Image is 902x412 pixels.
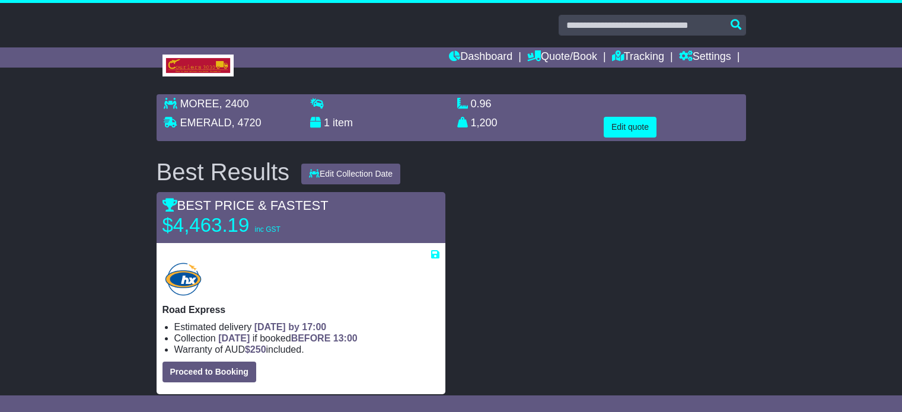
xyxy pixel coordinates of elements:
div: Best Results [151,159,296,185]
span: BEST PRICE & FASTEST [162,198,329,213]
span: BEFORE [291,333,331,343]
span: 13:00 [333,333,358,343]
span: 250 [250,344,266,354]
li: Warranty of AUD included. [174,344,439,355]
p: Road Express [162,304,439,315]
span: inc GST [254,225,280,234]
a: Quote/Book [527,47,597,68]
p: $4,463.19 [162,213,311,237]
span: EMERALD [180,117,232,129]
span: 0.96 [471,98,492,110]
img: Hunter Express: Road Express [162,260,205,298]
li: Estimated delivery [174,321,439,333]
span: [DATE] [218,333,250,343]
span: , 4720 [232,117,262,129]
span: , 2400 [219,98,249,110]
button: Edit Collection Date [301,164,400,184]
span: 1,200 [471,117,498,129]
li: Collection [174,333,439,344]
span: 1 [324,117,330,129]
span: item [333,117,353,129]
span: if booked [218,333,357,343]
span: MOREE [180,98,219,110]
a: Dashboard [449,47,512,68]
a: Tracking [612,47,664,68]
button: Edit quote [604,117,656,138]
button: Proceed to Booking [162,362,256,382]
span: $ [245,344,266,354]
a: Settings [679,47,731,68]
span: [DATE] by 17:00 [254,322,327,332]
